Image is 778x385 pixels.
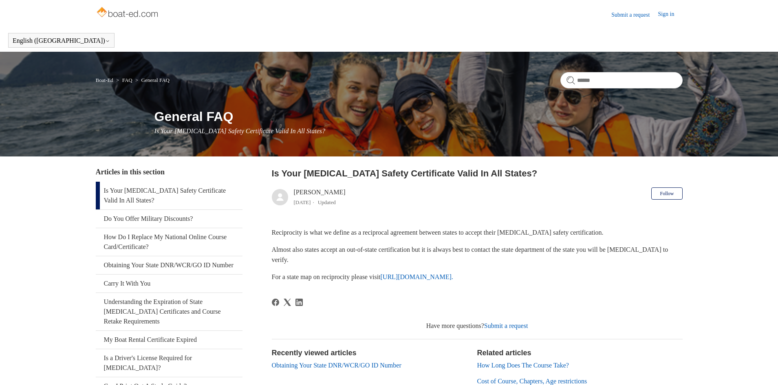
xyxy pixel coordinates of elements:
a: X Corp [284,299,291,306]
a: My Boat Rental Certificate Expired [96,331,242,349]
a: How Do I Replace My National Online Course Card/Certificate? [96,228,242,256]
svg: Share this page on X Corp [284,299,291,306]
a: Is a Driver's License Required for [MEDICAL_DATA]? [96,349,242,377]
p: For a state map on reciprocity please visit [272,272,683,282]
a: Cost of Course, Chapters, Age restrictions [477,378,587,385]
h2: Recently viewed articles [272,348,469,359]
li: General FAQ [134,77,170,83]
p: Reciprocity is what we define as a reciprocal agreement between states to accept their [MEDICAL_D... [272,227,683,238]
span: Is Your [MEDICAL_DATA] Safety Certificate Valid In All States? [154,128,326,134]
a: Submit a request [484,322,528,329]
input: Search [560,72,683,88]
button: English ([GEOGRAPHIC_DATA]) [13,37,110,44]
time: 03/01/2024, 16:48 [294,199,311,205]
a: Submit a request [611,11,658,19]
a: Obtaining Your State DNR/WCR/GO ID Number [272,362,401,369]
a: Understanding the Expiration of State [MEDICAL_DATA] Certificates and Course Retake Requirements [96,293,242,330]
a: LinkedIn [295,299,303,306]
a: Sign in [658,10,682,20]
img: Boat-Ed Help Center home page [96,5,161,21]
a: FAQ [122,77,132,83]
a: How Long Does The Course Take? [477,362,569,369]
li: Updated [318,199,336,205]
svg: Share this page on Facebook [272,299,279,306]
h1: General FAQ [154,107,683,126]
a: Boat-Ed [96,77,113,83]
div: [PERSON_NAME] [294,187,346,207]
button: Follow Article [651,187,682,200]
a: Is Your [MEDICAL_DATA] Safety Certificate Valid In All States? [96,182,242,209]
a: Do You Offer Military Discounts? [96,210,242,228]
li: FAQ [115,77,134,83]
a: Obtaining Your State DNR/WCR/GO ID Number [96,256,242,274]
a: [URL][DOMAIN_NAME]. [381,273,453,280]
svg: Share this page on LinkedIn [295,299,303,306]
h2: Is Your Boating Safety Certificate Valid In All States? [272,167,683,180]
h2: Related articles [477,348,683,359]
span: Articles in this section [96,168,165,176]
a: Carry It With You [96,275,242,293]
a: General FAQ [141,77,170,83]
div: Have more questions? [272,321,683,331]
a: Facebook [272,299,279,306]
p: Almost also states accept an out-of-state certification but it is always best to contact the stat... [272,244,683,265]
li: Boat-Ed [96,77,115,83]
